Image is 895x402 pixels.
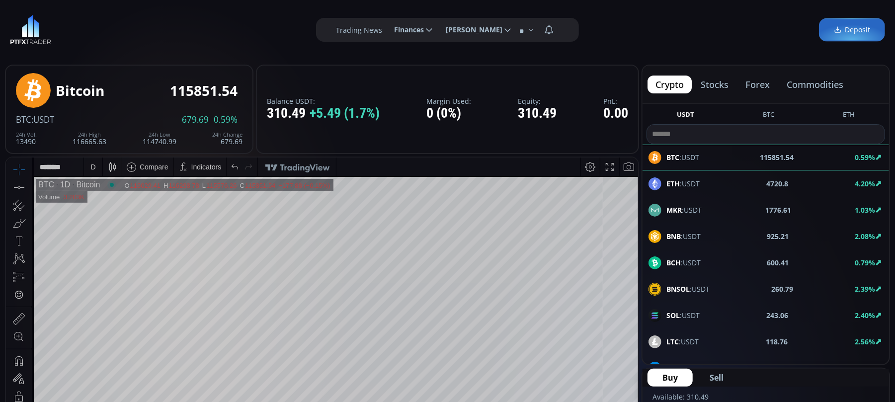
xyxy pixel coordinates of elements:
[855,311,875,320] b: 2.40%
[239,24,269,32] div: 115851.54
[819,18,885,42] a: Deposit
[766,178,788,189] b: 4720.8
[212,132,243,145] div: 679.69
[662,372,678,384] span: Buy
[32,36,54,43] div: Volume
[767,231,789,241] b: 925.21
[603,106,628,121] div: 0.00
[10,15,51,45] img: LOGO
[666,284,690,294] b: BNSOL
[855,232,875,241] b: 2.08%
[765,205,791,215] b: 1776.61
[779,76,851,93] button: commodities
[834,25,870,35] span: Deposit
[693,76,736,93] button: stocks
[267,106,380,121] div: 310.49
[666,310,700,321] span: :USDT
[759,110,778,122] button: BTC
[666,178,700,189] span: :USDT
[855,258,875,267] b: 0.79%
[73,132,106,138] div: 24h High
[710,372,724,384] span: Sell
[212,132,243,138] div: 24h Change
[855,179,875,188] b: 4.20%
[124,24,155,32] div: 116029.41
[426,97,471,105] label: Margin Used:
[666,257,701,268] span: :USDT
[766,336,788,347] b: 118.76
[666,311,680,320] b: SOL
[666,258,681,267] b: BCH
[143,132,176,138] div: 24h Low
[839,110,859,122] button: ETH
[214,115,238,124] span: 0.59%
[9,133,17,142] div: 
[666,284,710,294] span: :USDT
[182,115,209,124] span: 679.69
[855,337,875,346] b: 2.56%
[58,36,78,43] div: 3.203K
[855,205,875,215] b: 1.03%
[518,97,557,105] label: Equity:
[766,310,788,321] b: 243.06
[196,24,200,32] div: L
[603,97,628,105] label: PnL:
[56,83,104,98] div: Bitcoin
[666,363,706,373] span: :USDT
[773,363,787,373] b: 25.2
[73,132,106,145] div: 116665.63
[666,232,681,241] b: BNB
[648,76,692,93] button: crypto
[16,114,31,125] span: BTC
[143,132,176,145] div: 114740.99
[426,106,471,121] div: 0 (0%)
[648,369,693,387] button: Buy
[387,20,424,40] span: Finances
[310,106,380,121] span: +5.49 (1.7%)
[163,24,193,32] div: 116298.78
[16,132,37,138] div: 24h Vol.
[666,231,701,241] span: :USDT
[118,24,124,32] div: O
[666,205,702,215] span: :USDT
[200,24,231,32] div: 115576.26
[666,337,679,346] b: LTC
[771,284,793,294] b: 260.79
[16,132,37,145] div: 13490
[767,257,789,268] b: 600.41
[518,106,557,121] div: 310.49
[666,336,699,347] span: :USDT
[134,5,163,13] div: Compare
[48,23,64,32] div: 1D
[267,97,380,105] label: Balance USDT:
[32,23,48,32] div: BTC
[23,371,27,385] div: Hide Drawings Toolbar
[666,179,680,188] b: ETH
[336,25,382,35] label: Trading News
[855,284,875,294] b: 2.39%
[31,114,54,125] span: :USDT
[185,5,216,13] div: Indicators
[272,24,324,32] div: −177.88 (−0.15%)
[64,23,94,32] div: Bitcoin
[737,76,778,93] button: forex
[673,110,698,122] button: USDT
[666,205,682,215] b: MKR
[234,24,239,32] div: C
[439,20,502,40] span: [PERSON_NAME]
[652,392,709,402] label: Available: 310.49
[158,24,163,32] div: H
[666,363,686,373] b: DASH
[695,369,738,387] button: Sell
[84,5,89,13] div: D
[101,23,110,32] div: Market open
[855,363,875,373] b: 1.65%
[170,83,238,98] div: 115851.54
